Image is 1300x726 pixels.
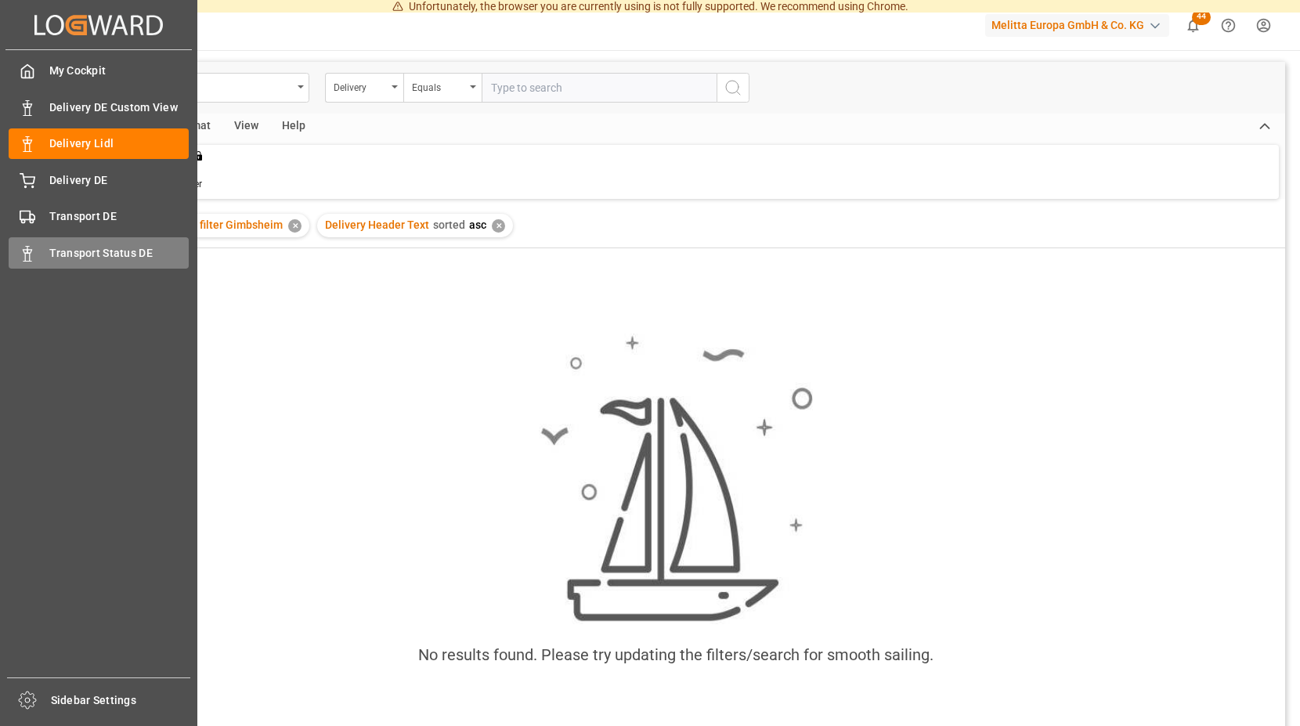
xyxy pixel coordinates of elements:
a: Transport DE [9,201,189,232]
button: search button [717,73,749,103]
button: open menu [403,73,482,103]
span: Transport Status DE [49,245,190,262]
div: ✕ [492,219,505,233]
a: Transport Status DE [9,237,189,268]
a: Delivery DE Custom View [9,92,189,122]
img: smooth_sailing.jpeg [539,334,813,624]
span: [PERSON_NAME] filter Gimbsheim [114,219,283,231]
div: Equals [412,77,465,95]
span: Sidebar Settings [51,692,191,709]
a: My Cockpit [9,56,189,86]
div: ✕ [288,219,302,233]
span: asc [469,219,486,231]
a: Delivery Lidl [9,128,189,159]
span: My Cockpit [49,63,190,79]
span: 44 [1192,9,1211,25]
div: Delivery [334,77,387,95]
button: open menu [325,73,403,103]
button: Help Center [1211,8,1246,43]
div: No results found. Please try updating the filters/search for smooth sailing. [418,643,933,666]
button: Melitta Europa GmbH & Co. KG [985,10,1175,40]
span: Transport DE [49,208,190,225]
button: show 44 new notifications [1175,8,1211,43]
a: Delivery DE [9,164,189,195]
span: Delivery Lidl [49,135,190,152]
div: Help [270,114,317,140]
input: Type to search [482,73,717,103]
span: sorted [433,219,465,231]
span: Delivery DE [49,172,190,189]
div: Melitta Europa GmbH & Co. KG [985,14,1169,37]
div: View [222,114,270,140]
span: Delivery Header Text [325,219,429,231]
span: Delivery DE Custom View [49,99,190,116]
